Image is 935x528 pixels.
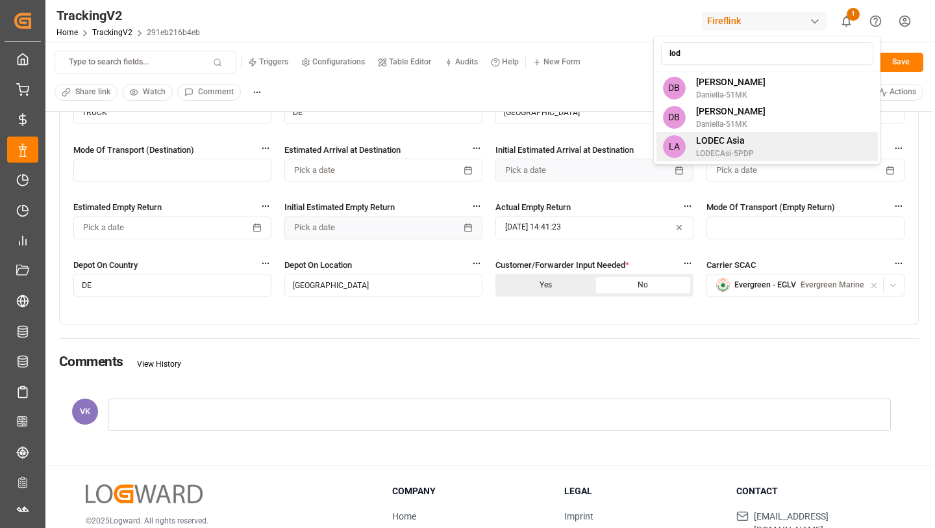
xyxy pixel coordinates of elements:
[696,118,766,130] span: Daniella-51MK
[696,105,766,118] span: [PERSON_NAME]
[696,75,766,89] span: [PERSON_NAME]
[663,135,686,158] span: LA
[696,134,754,148] span: LODEC Asia
[696,148,754,159] span: LODECAsi-5PDP
[661,42,873,65] input: Search an account...
[696,89,766,101] span: Daniella-51MK
[663,77,686,99] span: DB
[663,106,686,129] span: DB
